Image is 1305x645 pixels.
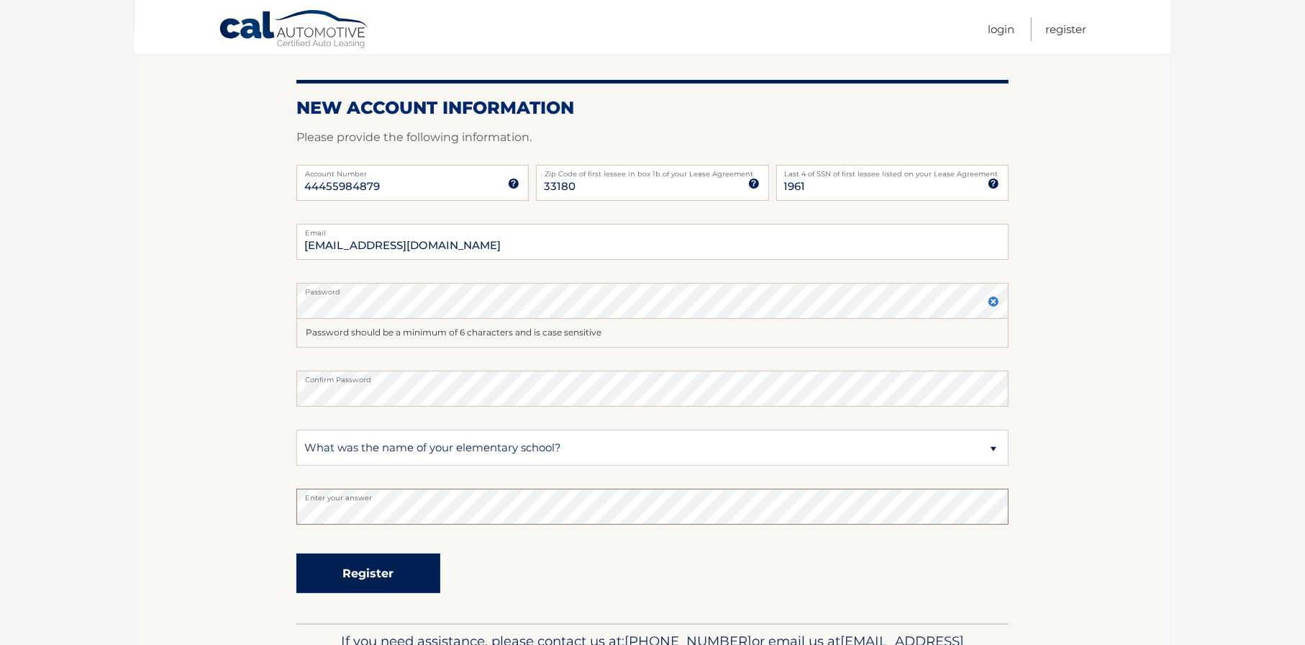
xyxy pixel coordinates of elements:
[296,165,529,201] input: Account Number
[296,127,1009,148] p: Please provide the following information.
[1045,17,1086,41] a: Register
[776,165,1009,201] input: SSN or EIN (last 4 digits only)
[508,178,519,189] img: tooltip.svg
[296,283,1009,294] label: Password
[536,165,768,176] label: Zip Code of first lessee in box 1b of your Lease Agreement
[296,489,1009,500] label: Enter your answer
[296,554,440,593] button: Register
[988,178,999,189] img: tooltip.svg
[296,165,529,176] label: Account Number
[988,17,1014,41] a: Login
[296,224,1009,260] input: Email
[536,165,768,201] input: Zip Code
[296,97,1009,119] h2: New Account Information
[219,9,370,51] a: Cal Automotive
[296,371,1009,382] label: Confirm Password
[776,165,1009,176] label: Last 4 of SSN of first lessee listed on your Lease Agreement
[748,178,760,189] img: tooltip.svg
[296,224,1009,235] label: Email
[296,319,1009,348] div: Password should be a minimum of 6 characters and is case sensitive
[988,296,999,307] img: close.svg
